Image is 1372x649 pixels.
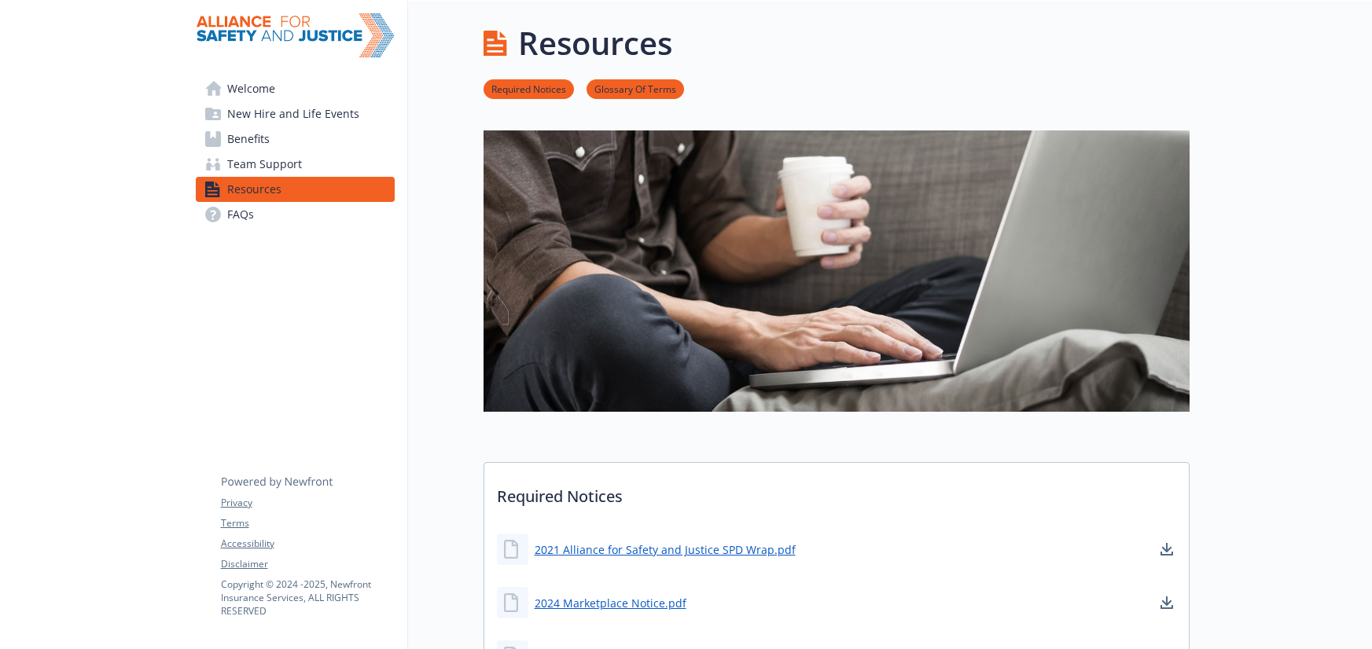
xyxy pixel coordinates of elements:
a: New Hire and Life Events [196,101,395,126]
a: Benefits [196,126,395,152]
span: Team Support [227,152,302,177]
a: Accessibility [221,537,394,551]
span: New Hire and Life Events [227,101,359,126]
img: resources page banner [484,130,1190,412]
a: Terms [221,516,394,530]
span: FAQs [227,202,254,227]
a: Team Support [196,152,395,177]
a: 2024 Marketplace Notice.pdf [535,595,686,611]
span: Resources [227,177,281,202]
a: Privacy [221,496,394,510]
a: 2021 Alliance for Safety and Justice SPD Wrap.pdf [535,541,796,558]
a: Required Notices [484,81,574,96]
h1: Resources [518,20,672,67]
a: FAQs [196,202,395,227]
a: Glossary Of Terms [587,81,684,96]
p: Copyright © 2024 - 2025 , Newfront Insurance Services, ALL RIGHTS RESERVED [221,577,394,618]
a: Resources [196,177,395,202]
a: Disclaimer [221,557,394,571]
a: download document [1157,540,1176,559]
span: Benefits [227,126,270,152]
a: Welcome [196,76,395,101]
span: Welcome [227,76,275,101]
a: download document [1157,593,1176,612]
p: Required Notices [484,463,1189,521]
